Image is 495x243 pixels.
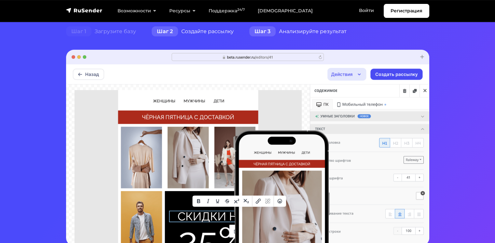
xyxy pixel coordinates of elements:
span: Шаг 2 [152,26,178,37]
div: Анализируйте результат [241,25,354,38]
a: Поддержка24/7 [202,4,251,18]
a: Регистрация [384,4,429,18]
div: Загрузите базу [58,25,144,38]
a: [DEMOGRAPHIC_DATA] [251,4,319,18]
img: RuSender [66,7,103,14]
a: Возможности [111,4,163,18]
span: Шаг 3 [249,26,276,37]
span: Шаг 1 [66,26,91,37]
a: Войти [352,4,380,17]
a: Ресурсы [163,4,202,18]
sup: 24/7 [237,7,245,12]
div: Создайте рассылку [144,25,241,38]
